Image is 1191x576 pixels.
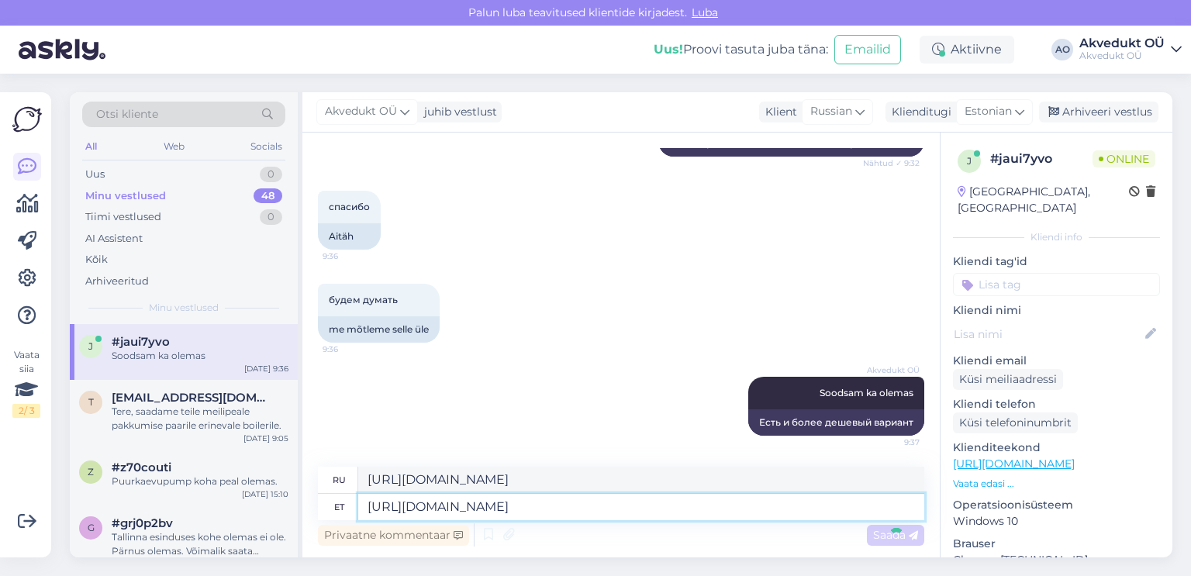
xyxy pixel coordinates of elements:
[88,396,94,408] span: t
[953,254,1160,270] p: Kliendi tag'id
[953,513,1160,529] p: Windows 10
[958,184,1129,216] div: [GEOGRAPHIC_DATA], [GEOGRAPHIC_DATA]
[953,369,1063,390] div: Küsi meiliaadressi
[112,474,288,488] div: Puurkaevupump koha peal olemas.
[1079,50,1165,62] div: Akvedukt OÜ
[323,343,381,355] span: 9:36
[318,223,381,250] div: Aitäh
[965,103,1012,120] span: Estonian
[329,294,398,305] span: будем думать
[954,326,1142,343] input: Lisa nimi
[161,136,188,157] div: Web
[88,466,94,478] span: z
[953,230,1160,244] div: Kliendi info
[990,150,1093,168] div: # jaui7yvo
[687,5,723,19] span: Luba
[323,250,381,262] span: 9:36
[112,391,273,405] span: tiiuvariksau@gmail.com
[953,302,1160,319] p: Kliendi nimi
[325,103,397,120] span: Akvedukt OÜ
[953,353,1160,369] p: Kliendi email
[834,35,901,64] button: Emailid
[112,335,170,349] span: #jaui7yvo
[112,460,171,474] span: #z70couti
[953,536,1160,552] p: Brauser
[112,405,288,433] div: Tere, saadame teile meilipeale pakkumise paarile erinevale boilerile.
[12,404,40,418] div: 2 / 3
[1051,39,1073,60] div: AO
[318,316,440,343] div: me mõtleme selle üle
[85,209,161,225] div: Tiimi vestlused
[810,103,852,120] span: Russian
[329,201,370,212] span: спасибо
[88,522,95,533] span: g
[82,136,100,157] div: All
[244,363,288,374] div: [DATE] 9:36
[247,136,285,157] div: Socials
[861,364,920,376] span: Akvedukt OÜ
[112,516,173,530] span: #grj0p2bv
[885,104,951,120] div: Klienditugi
[112,349,288,363] div: Soodsam ka olemas
[953,440,1160,456] p: Klienditeekond
[654,40,828,59] div: Proovi tasuta juba täna:
[920,36,1014,64] div: Aktiivne
[861,157,920,169] span: Nähtud ✓ 9:32
[260,167,282,182] div: 0
[967,155,972,167] span: j
[96,106,158,122] span: Otsi kliente
[88,340,93,352] span: j
[85,231,143,247] div: AI Assistent
[1093,150,1155,167] span: Online
[820,387,913,398] span: Soodsam ka olemas
[85,252,108,267] div: Kõik
[953,497,1160,513] p: Operatsioonisüsteem
[149,301,219,315] span: Minu vestlused
[85,274,149,289] div: Arhiveeritud
[953,273,1160,296] input: Lisa tag
[953,477,1160,491] p: Vaata edasi ...
[242,488,288,500] div: [DATE] 15:10
[85,167,105,182] div: Uus
[85,188,166,204] div: Minu vestlused
[759,104,797,120] div: Klient
[1079,37,1182,62] a: Akvedukt OÜAkvedukt OÜ
[1079,37,1165,50] div: Akvedukt OÜ
[260,209,282,225] div: 0
[243,433,288,444] div: [DATE] 9:05
[254,188,282,204] div: 48
[12,105,42,134] img: Askly Logo
[112,530,288,558] div: Tallinna esinduses kohe olemas ei ole. Pärnus olemas. Võimalik saata pakiautomaati.
[418,104,497,120] div: juhib vestlust
[861,436,920,448] span: 9:37
[748,409,924,436] div: Есть и более дешевый вариант
[12,348,40,418] div: Vaata siia
[953,552,1160,568] p: Chrome [TECHNICAL_ID]
[1039,102,1158,122] div: Arhiveeri vestlus
[953,396,1160,412] p: Kliendi telefon
[654,42,683,57] b: Uus!
[953,457,1075,471] a: [URL][DOMAIN_NAME]
[953,412,1078,433] div: Küsi telefoninumbrit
